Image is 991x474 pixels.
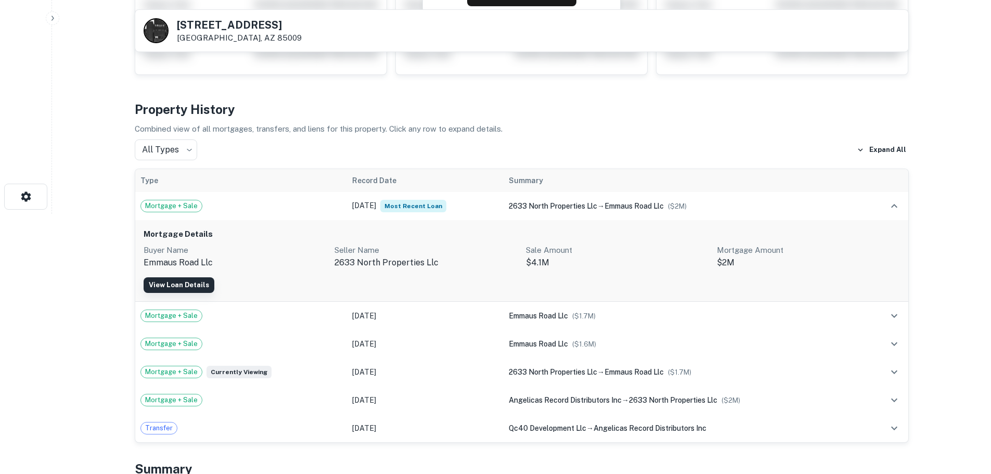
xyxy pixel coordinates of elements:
div: → [509,366,861,378]
td: [DATE] [347,302,504,330]
span: Mortgage + Sale [141,201,202,211]
p: Buyer Name [144,244,327,257]
span: ($ 2M ) [722,396,740,404]
span: ($ 2M ) [668,202,687,210]
span: emmaus road llc [509,312,568,320]
span: 2633 north properties llc [509,368,597,376]
button: expand row [885,419,903,437]
button: expand row [885,335,903,353]
td: [DATE] [347,192,504,220]
h6: Mortgage Details [144,228,900,240]
span: emmaus road llc [604,368,664,376]
p: Mortgage Amount [717,244,900,257]
th: Summary [504,169,866,192]
p: Combined view of all mortgages, transfers, and liens for this property. Click any row to expand d... [135,123,909,135]
span: emmaus road llc [604,202,664,210]
td: [DATE] [347,386,504,414]
th: Record Date [347,169,504,192]
p: Seller Name [334,244,518,257]
button: Expand All [854,142,909,158]
p: emmaus road llc [144,257,327,269]
td: [DATE] [347,330,504,358]
div: → [509,200,861,212]
p: Sale Amount [526,244,709,257]
span: Mortgage + Sale [141,311,202,321]
iframe: Chat Widget [939,391,991,441]
span: 2633 north properties llc [629,396,717,404]
span: Mortgage + Sale [141,367,202,377]
td: [DATE] [347,358,504,386]
p: 2633 north properties llc [334,257,518,269]
span: ($ 1.7M ) [572,312,596,320]
p: [GEOGRAPHIC_DATA], AZ 85009 [177,33,302,43]
button: expand row [885,197,903,215]
div: All Types [135,139,197,160]
a: View Loan Details [144,277,214,293]
span: Transfer [141,423,177,433]
button: expand row [885,363,903,381]
span: angelicas record distributors inc [509,396,622,404]
span: Mortgage + Sale [141,339,202,349]
th: Type [135,169,347,192]
span: qc40 development llc [509,424,586,432]
span: 2633 north properties llc [509,202,597,210]
span: ($ 1.7M ) [668,368,691,376]
span: ($ 1.6M ) [572,340,596,348]
span: angelicas record distributors inc [594,424,706,432]
div: → [509,394,861,406]
p: $2M [717,257,900,269]
span: Most Recent Loan [380,200,446,212]
span: Currently viewing [207,366,272,378]
button: expand row [885,307,903,325]
div: → [509,422,861,434]
td: [DATE] [347,414,504,442]
h5: [STREET_ADDRESS] [177,20,302,30]
p: $4.1M [526,257,709,269]
span: Mortgage + Sale [141,395,202,405]
h4: Property History [135,100,909,119]
button: expand row [885,391,903,409]
span: emmaus road llc [509,340,568,348]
